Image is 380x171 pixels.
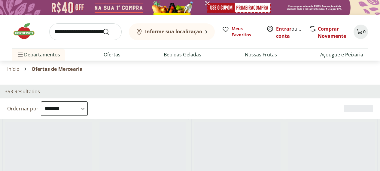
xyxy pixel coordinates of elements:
[32,66,83,72] span: Ofertas de Mercearia
[5,88,40,95] h2: 353 Resultados
[222,26,259,38] a: Meus Favoritos
[320,51,363,58] a: Açougue e Peixaria
[276,25,291,32] a: Entrar
[49,23,122,40] input: search
[7,66,20,72] a: Início
[104,51,120,58] a: Ofertas
[276,25,309,39] a: Criar conta
[145,28,202,35] b: Informe sua localização
[318,25,346,39] a: Comprar Novamente
[232,26,259,38] span: Meus Favoritos
[276,25,303,40] span: ou
[102,28,117,35] button: Submit Search
[129,23,215,40] button: Informe sua localização
[17,47,60,62] span: Departamentos
[354,25,368,39] button: Carrinho
[164,51,201,58] a: Bebidas Geladas
[17,47,24,62] button: Menu
[12,22,42,40] img: Hortifruti
[7,105,38,112] label: Ordernar por
[245,51,277,58] a: Nossas Frutas
[363,29,366,34] span: 0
